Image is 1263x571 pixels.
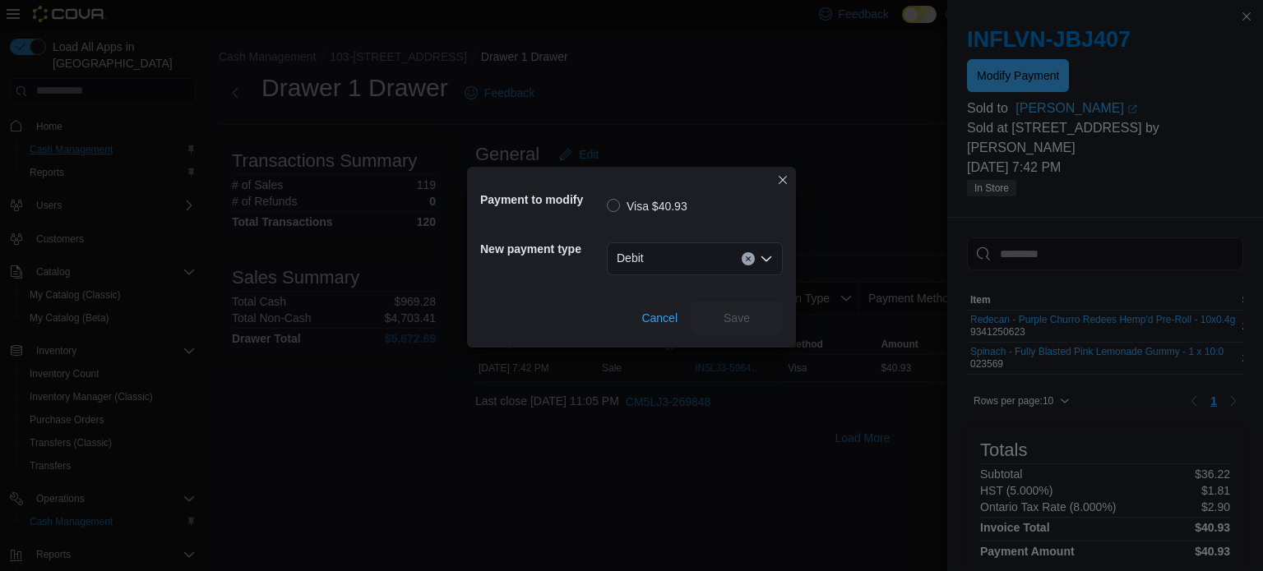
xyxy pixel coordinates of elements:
span: Debit [617,248,644,268]
button: Closes this modal window [773,170,793,190]
h5: New payment type [480,233,604,265]
h5: Payment to modify [480,183,604,216]
span: Save [724,310,750,326]
button: Clear input [742,252,755,265]
button: Cancel [635,302,684,334]
label: Visa $40.93 [607,196,687,216]
button: Open list of options [760,252,773,265]
input: Accessible screen reader label [650,249,652,269]
span: Cancel [641,310,678,326]
button: Save [691,302,783,334]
